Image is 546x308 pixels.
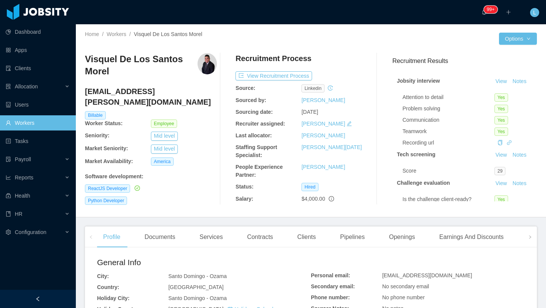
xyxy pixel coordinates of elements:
b: Country: [97,284,119,290]
button: Notes [510,179,530,188]
b: Market Availability: [85,158,133,164]
button: Optionsicon: down [499,33,537,45]
b: Market Seniority: [85,145,128,151]
a: icon: profileTasks [6,134,70,149]
span: Employee [151,119,177,128]
strong: Challenge evaluation [397,180,450,186]
b: Software development : [85,173,143,179]
div: Recording url [403,139,495,147]
button: Mid level [151,145,178,154]
button: Mid level [151,132,178,141]
span: Billable [85,111,106,119]
b: Seniority: [85,132,110,138]
span: Yes [494,195,508,204]
a: icon: robotUsers [6,97,70,112]
span: linkedin [301,84,325,93]
div: Documents [138,226,181,248]
span: Payroll [15,156,31,162]
a: Home [85,31,99,37]
div: Problem solving [403,105,495,113]
span: No secondary email [382,283,429,289]
a: [PERSON_NAME] [301,164,345,170]
h2: General Info [97,256,311,269]
img: 3c8873a0-80fc-11ea-9de1-e1592fea3c6d_689f45e43bd32-400w.png [198,53,217,74]
span: $4,000.00 [301,196,325,202]
i: icon: right [528,235,532,239]
i: icon: bell [482,9,487,15]
a: icon: pie-chartDashboard [6,24,70,39]
b: City: [97,273,109,279]
a: icon: exportView Recruitment Process [235,73,312,79]
i: icon: setting [6,229,11,235]
a: [PERSON_NAME] [301,132,345,138]
span: info-circle [329,196,334,201]
div: Openings [383,226,421,248]
div: Profile [97,226,126,248]
i: icon: solution [6,84,11,89]
span: Health [15,193,30,199]
button: icon: exportView Recruitment Process [235,71,312,80]
span: Visquel De Los Santos Morel [134,31,202,37]
b: Last allocator: [235,132,272,138]
div: Earnings And Discounts [433,226,510,248]
span: Yes [494,127,508,136]
b: Recruiter assigned: [235,121,285,127]
span: [EMAIL_ADDRESS][DOMAIN_NAME] [382,272,472,278]
span: Santo Domingo - Ozama [168,273,227,279]
span: / [102,31,104,37]
div: Clients [291,226,322,248]
i: icon: history [328,85,333,91]
div: Copy [497,139,503,147]
div: Attention to detail [403,93,495,101]
span: Yes [494,93,508,102]
span: Reports [15,174,33,181]
a: Workers [107,31,126,37]
div: Communication [403,116,495,124]
strong: Jobsity interview [397,78,440,84]
a: [PERSON_NAME][DATE] [301,144,362,150]
i: icon: edit [347,121,352,126]
a: icon: check-circle [133,185,140,191]
i: icon: link [507,140,512,145]
b: Salary: [235,196,253,202]
b: Sourcing date: [235,109,273,115]
b: Status: [235,184,253,190]
span: [GEOGRAPHIC_DATA] [168,284,224,290]
div: Pipelines [334,226,371,248]
span: Yes [494,105,508,113]
a: [PERSON_NAME] [301,121,345,127]
i: icon: check-circle [135,185,140,191]
span: [DATE] [301,109,318,115]
div: Teamwork [403,127,495,135]
button: Notes [510,151,530,160]
b: Personal email: [311,272,350,278]
b: Sourced by: [235,97,266,103]
span: ReactJS Developer [85,184,130,193]
a: View [493,180,510,186]
div: Is the challenge client-ready? [403,195,495,203]
i: icon: file-protect [6,157,11,162]
span: Allocation [15,83,38,90]
span: L [533,8,536,17]
span: Python Developer [85,196,127,205]
span: Hired [301,183,318,191]
h4: [EMAIL_ADDRESS][PERSON_NAME][DOMAIN_NAME] [85,86,217,107]
i: icon: plus [506,9,511,15]
span: / [129,31,131,37]
h3: Visquel De Los Santos Morel [85,53,198,78]
span: America [151,157,174,166]
h3: Recruitment Results [392,56,537,66]
b: Secondary email: [311,283,355,289]
b: People Experience Partner: [235,164,283,178]
span: HR [15,211,22,217]
a: icon: auditClients [6,61,70,76]
i: icon: medicine-box [6,193,11,198]
div: Services [193,226,229,248]
span: No phone number [382,294,425,300]
a: icon: appstoreApps [6,42,70,58]
b: Phone number: [311,294,350,300]
div: Score [403,167,495,175]
i: icon: copy [497,140,503,145]
b: Source: [235,85,255,91]
sup: 113 [484,6,497,13]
